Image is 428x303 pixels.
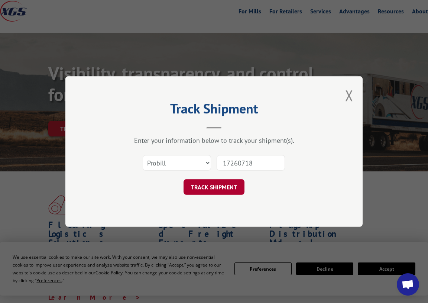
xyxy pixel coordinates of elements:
h2: Track Shipment [103,103,325,117]
input: Number(s) [217,155,285,171]
button: Close modal [345,86,353,105]
div: Enter your information below to track your shipment(s). [103,136,325,145]
div: Open chat [397,273,419,296]
button: TRACK SHIPMENT [184,179,244,195]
